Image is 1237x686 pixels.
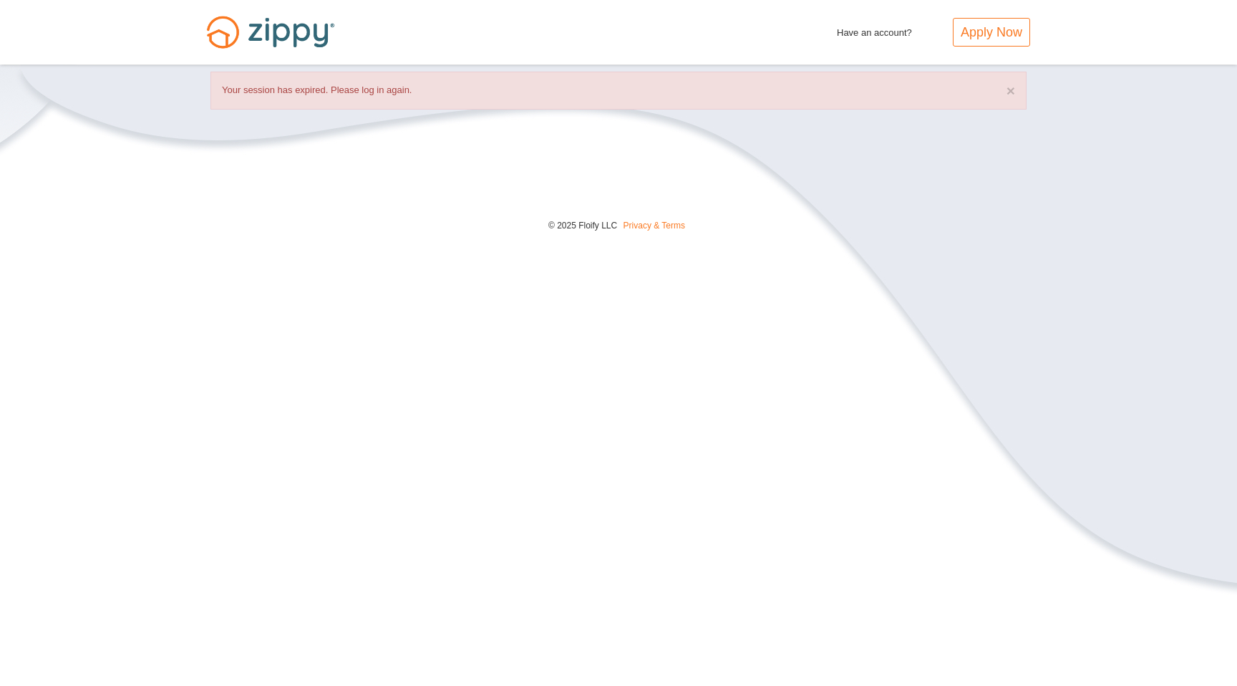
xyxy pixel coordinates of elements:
a: Privacy & Terms [624,221,685,231]
div: Your session has expired. Please log in again. [210,72,1027,110]
button: × [1006,83,1015,98]
span: © 2025 Floify LLC [548,221,617,231]
span: Have an account? [837,18,912,41]
a: Apply Now [953,18,1030,47]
